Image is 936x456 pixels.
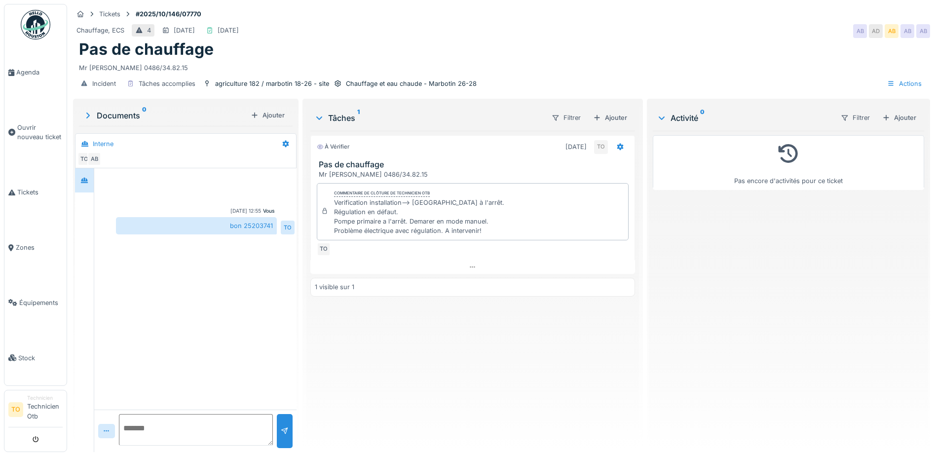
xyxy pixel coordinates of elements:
[77,152,91,166] div: TO
[215,79,329,88] div: agriculture 182 / marbotin 18-26 - site
[836,111,874,125] div: Filtrer
[659,140,918,186] div: Pas encore d'activités pour ce ticket
[18,353,63,363] span: Stock
[92,79,116,88] div: Incident
[8,394,63,427] a: TO TechnicienTechnicien Otb
[885,24,899,38] div: AB
[218,26,239,35] div: [DATE]
[314,112,543,124] div: Tâches
[357,112,360,124] sup: 1
[319,170,631,179] div: Mr [PERSON_NAME] 0486/34.82.15
[4,165,67,220] a: Tickets
[900,24,914,38] div: AB
[657,112,832,124] div: Activité
[547,111,585,125] div: Filtrer
[17,188,63,197] span: Tickets
[565,142,587,152] div: [DATE]
[83,110,247,121] div: Documents
[99,9,120,19] div: Tickets
[4,275,67,330] a: Équipements
[27,394,63,402] div: Technicien
[883,76,926,91] div: Actions
[263,207,275,215] div: Vous
[79,59,924,73] div: Mr [PERSON_NAME] 0486/34.82.15
[317,242,331,256] div: TO
[317,143,349,151] div: À vérifier
[93,139,113,149] div: Interne
[16,243,63,252] span: Zones
[19,298,63,307] span: Équipements
[17,123,63,142] span: Ouvrir nouveau ticket
[142,110,147,121] sup: 0
[700,112,705,124] sup: 0
[315,282,354,292] div: 1 visible sur 1
[853,24,867,38] div: AB
[594,140,608,154] div: TO
[319,160,631,169] h3: Pas de chauffage
[334,198,504,236] div: Verification installation--> [GEOGRAPHIC_DATA] à l'arrêt. Régulation en défaut. Pompe primaire a ...
[334,190,430,197] div: Commentaire de clôture de Technicien Otb
[247,109,289,122] div: Ajouter
[4,45,67,100] a: Agenda
[174,26,195,35] div: [DATE]
[281,221,295,234] div: TO
[79,40,214,59] h1: Pas de chauffage
[87,152,101,166] div: AB
[589,111,631,124] div: Ajouter
[132,9,205,19] strong: #2025/10/146/07770
[27,394,63,425] li: Technicien Otb
[878,111,920,124] div: Ajouter
[147,26,151,35] div: 4
[230,207,261,215] div: [DATE] 12:55
[21,10,50,39] img: Badge_color-CXgf-gQk.svg
[8,402,23,417] li: TO
[346,79,477,88] div: Chauffage et eau chaude - Marbotin 26-28
[4,100,67,165] a: Ouvrir nouveau ticket
[116,217,277,234] div: bon 25203741
[76,26,124,35] div: Chauffage, ECS
[869,24,883,38] div: AD
[16,68,63,77] span: Agenda
[4,330,67,385] a: Stock
[139,79,195,88] div: Tâches accomplies
[4,220,67,275] a: Zones
[916,24,930,38] div: AB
